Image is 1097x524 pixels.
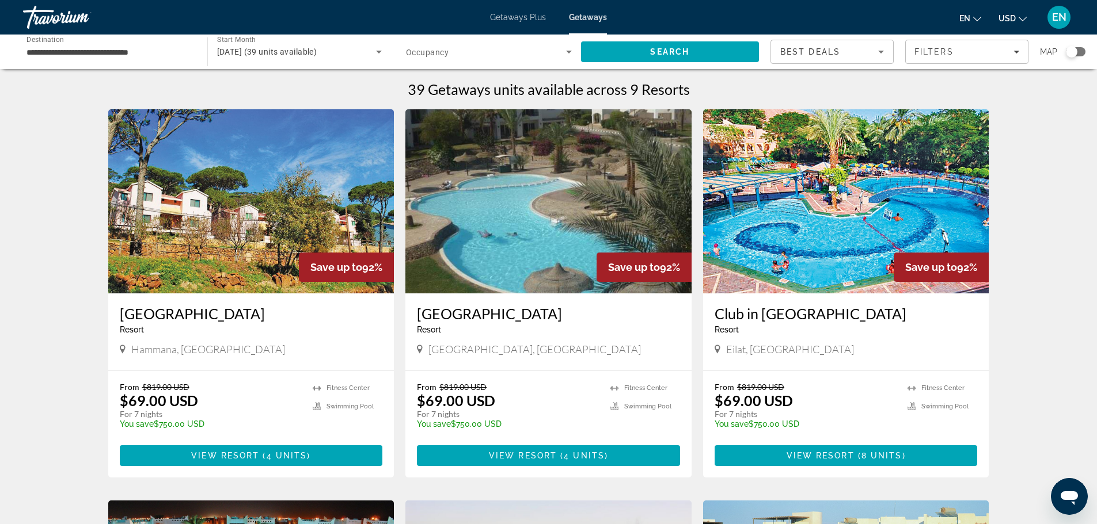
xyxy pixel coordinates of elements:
[1044,5,1074,29] button: User Menu
[855,451,906,460] span: ( )
[120,409,302,419] p: For 7 nights
[406,48,449,57] span: Occupancy
[490,13,546,22] a: Getaways Plus
[439,382,487,392] span: $819.00 USD
[131,343,285,355] span: Hammana, [GEOGRAPHIC_DATA]
[259,451,310,460] span: ( )
[780,47,840,56] span: Best Deals
[564,451,605,460] span: 4 units
[120,305,383,322] a: [GEOGRAPHIC_DATA]
[715,325,739,334] span: Resort
[921,384,965,392] span: Fitness Center
[597,253,692,282] div: 92%
[120,445,383,466] button: View Resort(4 units)
[894,253,989,282] div: 92%
[142,382,189,392] span: $819.00 USD
[999,14,1016,23] span: USD
[557,451,608,460] span: ( )
[26,35,64,43] span: Destination
[905,40,1028,64] button: Filters
[120,382,139,392] span: From
[715,382,734,392] span: From
[23,2,138,32] a: Travorium
[569,13,607,22] a: Getaways
[417,445,680,466] button: View Resort(4 units)
[191,451,259,460] span: View Resort
[408,81,690,98] h1: 39 Getaways units available across 9 Resorts
[299,253,394,282] div: 92%
[1040,44,1057,60] span: Map
[108,109,394,293] img: Pineland Resort and Country Club
[327,384,370,392] span: Fitness Center
[959,10,981,26] button: Change language
[417,325,441,334] span: Resort
[914,47,954,56] span: Filters
[428,343,641,355] span: [GEOGRAPHIC_DATA], [GEOGRAPHIC_DATA]
[999,10,1027,26] button: Change currency
[715,305,978,322] a: Club in [GEOGRAPHIC_DATA]
[120,392,198,409] p: $69.00 USD
[861,451,902,460] span: 8 units
[417,419,599,429] p: $750.00 USD
[267,451,308,460] span: 4 units
[26,45,192,59] input: Select destination
[715,392,793,409] p: $69.00 USD
[1052,12,1066,23] span: EN
[787,451,855,460] span: View Resort
[120,419,302,429] p: $750.00 USD
[120,325,144,334] span: Resort
[608,261,660,273] span: Save up to
[327,403,374,410] span: Swimming Pool
[489,451,557,460] span: View Resort
[624,403,671,410] span: Swimming Pool
[703,109,989,293] img: Club in Eilat
[959,14,970,23] span: en
[715,419,749,429] span: You save
[905,261,957,273] span: Save up to
[217,36,256,44] span: Start Month
[650,47,689,56] span: Search
[780,45,884,59] mat-select: Sort by
[417,419,451,429] span: You save
[715,409,897,419] p: For 7 nights
[624,384,667,392] span: Fitness Center
[120,419,154,429] span: You save
[405,109,692,293] img: Naama Bay Resort
[715,445,978,466] button: View Resort(8 units)
[726,343,854,355] span: Eilat, [GEOGRAPHIC_DATA]
[417,305,680,322] a: [GEOGRAPHIC_DATA]
[581,41,760,62] button: Search
[1051,478,1088,515] iframe: Button to launch messaging window
[737,382,784,392] span: $819.00 USD
[715,419,897,429] p: $750.00 USD
[417,409,599,419] p: For 7 nights
[921,403,969,410] span: Swimming Pool
[217,47,317,56] span: [DATE] (39 units available)
[310,261,362,273] span: Save up to
[417,392,495,409] p: $69.00 USD
[417,382,436,392] span: From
